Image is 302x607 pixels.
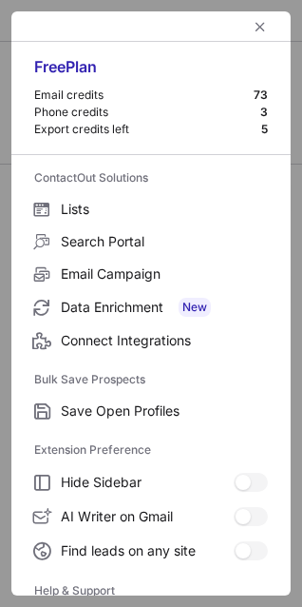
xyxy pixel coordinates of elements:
button: left-button [249,15,272,38]
label: Data Enrichment New [11,290,291,324]
label: Extension Preference [34,435,268,465]
label: Email Campaign [11,258,291,290]
label: Hide Sidebar [11,465,291,499]
div: Free Plan [34,57,268,88]
label: Connect Integrations [11,324,291,357]
div: Email credits [34,88,254,103]
div: Export credits left [34,122,261,137]
span: Data Enrichment [61,298,268,317]
label: ContactOut Solutions [34,163,268,193]
div: 73 [254,88,268,103]
div: 5 [261,122,268,137]
label: Lists [11,193,291,225]
label: Search Portal [11,225,291,258]
label: Find leads on any site [11,534,291,568]
div: Phone credits [34,105,260,120]
span: Email Campaign [61,265,268,283]
span: Connect Integrations [61,332,268,349]
span: Find leads on any site [61,542,234,559]
span: Search Portal [61,233,268,250]
span: AI Writer on Gmail [61,508,234,525]
span: New [179,298,211,317]
span: Save Open Profiles [61,402,268,420]
label: Save Open Profiles [11,395,291,427]
span: Lists [61,201,268,218]
button: right-button [30,17,49,36]
span: Hide Sidebar [61,474,234,491]
div: 3 [260,105,268,120]
label: AI Writer on Gmail [11,499,291,534]
label: Bulk Save Prospects [34,364,268,395]
label: Help & Support [34,576,268,606]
